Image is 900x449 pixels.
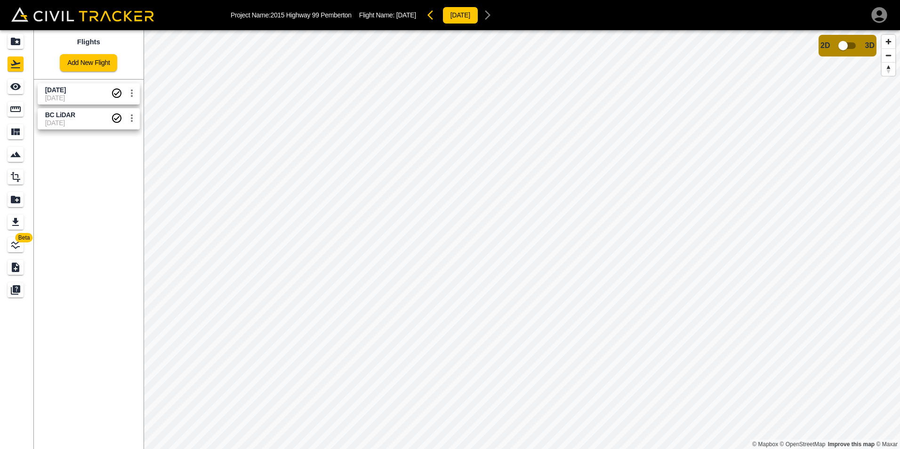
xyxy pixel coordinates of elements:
p: Project Name: 2015 Highway 99 Pemberton [231,11,352,19]
button: [DATE] [442,7,478,24]
button: Zoom in [882,35,895,48]
button: Zoom out [882,48,895,62]
img: Civil Tracker [11,7,154,22]
p: Flight Name: [359,11,416,19]
span: 3D [865,41,875,50]
button: Reset bearing to north [882,62,895,76]
a: Mapbox [752,441,778,448]
span: [DATE] [396,11,416,19]
span: 2D [820,41,830,50]
a: Maxar [876,441,898,448]
a: OpenStreetMap [780,441,826,448]
canvas: Map [144,30,900,449]
a: Map feedback [828,441,875,448]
